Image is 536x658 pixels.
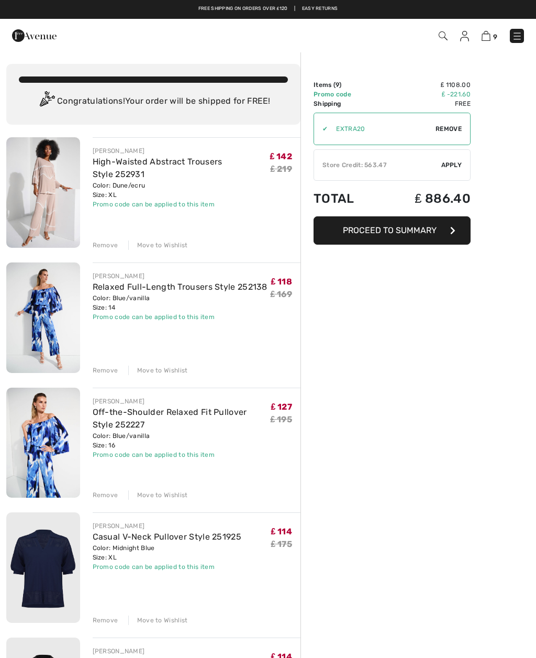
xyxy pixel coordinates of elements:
[343,225,437,235] span: Proceed to Summary
[93,397,271,406] div: [PERSON_NAME]
[36,91,57,112] img: Congratulation2.svg
[512,31,522,41] img: Menu
[336,81,339,89] span: 9
[271,164,292,174] s: ₤ 219
[482,29,497,42] a: 9
[128,366,188,375] div: Move to Wishlist
[435,124,462,134] span: Remove
[314,99,379,108] td: Shipping
[314,216,471,245] button: Proceed to Summary
[271,289,292,299] s: ₤ 169
[93,271,267,281] div: [PERSON_NAME]
[271,527,292,536] span: ₤ 114
[379,90,471,99] td: ₤ -221.60
[93,450,271,459] div: Promo code can be applied to this item
[93,616,118,625] div: Remove
[93,646,242,656] div: [PERSON_NAME]
[6,262,80,373] img: Relaxed Full-Length Trousers Style 252138
[93,366,118,375] div: Remove
[93,431,271,450] div: Color: Blue/vanilla Size: 16
[19,91,288,112] div: Congratulations! Your order will be shipped for FREE!
[6,137,80,248] img: High-Waisted Abstract Trousers Style 252931
[128,240,188,250] div: Move to Wishlist
[314,90,379,99] td: Promo code
[6,512,80,623] img: Casual V-Neck Pullover Style 251925
[460,31,469,41] img: My Info
[314,160,441,170] div: Store Credit: 563.47
[93,157,222,179] a: High-Waisted Abstract Trousers Style 252931
[379,80,471,90] td: ₤ 1108.00
[328,113,435,145] input: Promo code
[302,5,338,13] a: Easy Returns
[93,532,242,542] a: Casual V-Neck Pullover Style 251925
[93,490,118,500] div: Remove
[93,312,267,322] div: Promo code can be applied to this item
[314,124,328,134] div: ✔
[12,25,57,46] img: 1ère Avenue
[128,616,188,625] div: Move to Wishlist
[93,562,242,572] div: Promo code can be applied to this item
[93,240,118,250] div: Remove
[93,146,270,156] div: [PERSON_NAME]
[128,490,188,500] div: Move to Wishlist
[314,181,379,216] td: Total
[12,30,57,40] a: 1ère Avenue
[93,521,242,531] div: [PERSON_NAME]
[198,5,288,13] a: Free shipping on orders over ₤120
[441,160,462,170] span: Apply
[314,80,379,90] td: Items ( )
[271,277,292,287] span: ₤ 118
[379,99,471,108] td: Free
[93,407,247,430] a: Off-the-Shoulder Relaxed Fit Pullover Style 252227
[493,33,497,41] span: 9
[93,200,270,209] div: Promo code can be applied to this item
[93,543,242,562] div: Color: Midnight Blue Size: XL
[482,31,490,41] img: Shopping Bag
[93,293,267,312] div: Color: Blue/vanilla Size: 14
[271,539,292,549] s: ₤ 175
[6,388,80,498] img: Off-the-Shoulder Relaxed Fit Pullover Style 252227
[93,181,270,200] div: Color: Dune/ecru Size: XL
[439,31,448,40] img: Search
[93,282,267,292] a: Relaxed Full-Length Trousers Style 252138
[379,181,471,216] td: ₤ 886.40
[271,414,292,424] s: ₤ 195
[294,5,295,13] span: |
[271,402,292,412] span: ₤ 127
[270,151,292,161] span: ₤ 142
